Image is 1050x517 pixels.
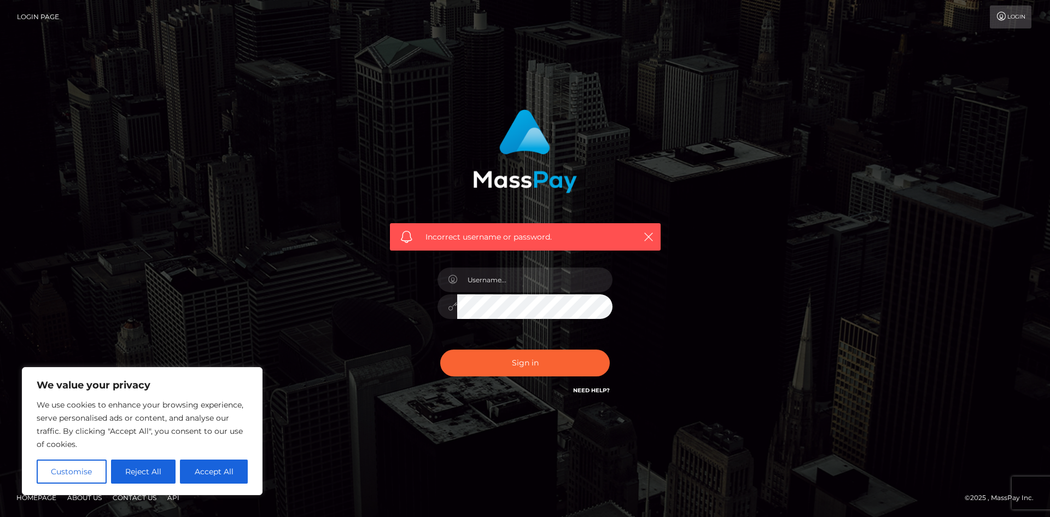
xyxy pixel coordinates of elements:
[990,5,1031,28] a: Login
[63,489,106,506] a: About Us
[457,268,612,292] input: Username...
[180,460,248,484] button: Accept All
[12,489,61,506] a: Homepage
[573,387,610,394] a: Need Help?
[37,460,107,484] button: Customise
[473,109,577,193] img: MassPay Login
[17,5,59,28] a: Login Page
[163,489,184,506] a: API
[108,489,161,506] a: Contact Us
[440,350,610,376] button: Sign in
[111,460,176,484] button: Reject All
[965,492,1042,504] div: © 2025 , MassPay Inc.
[37,379,248,392] p: We value your privacy
[22,367,262,495] div: We value your privacy
[425,231,625,243] span: Incorrect username or password.
[37,398,248,451] p: We use cookies to enhance your browsing experience, serve personalised ads or content, and analys...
